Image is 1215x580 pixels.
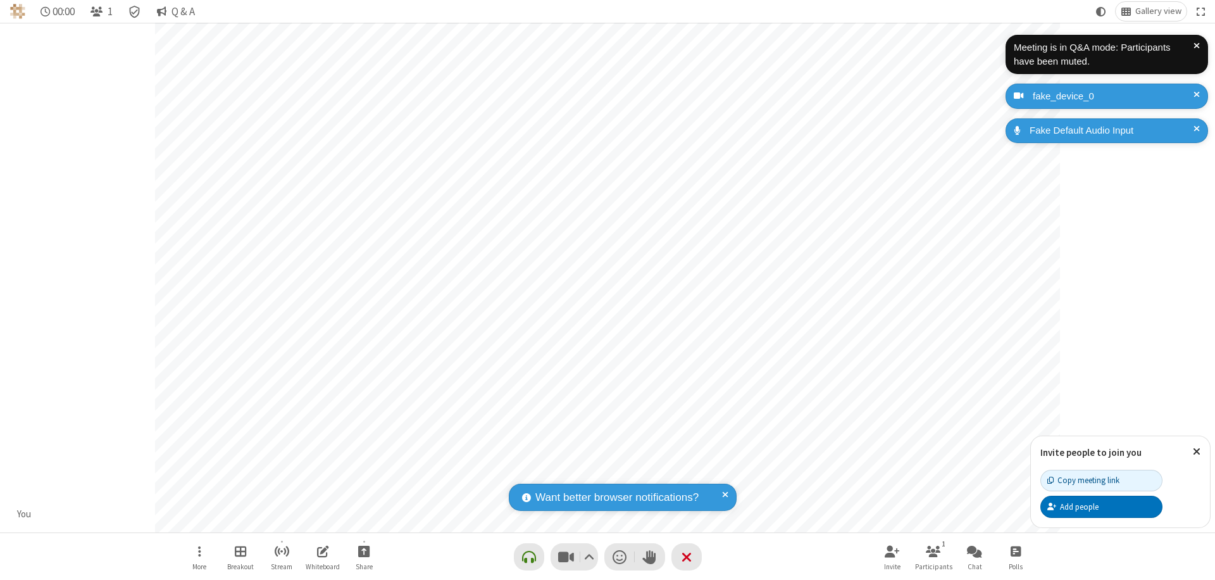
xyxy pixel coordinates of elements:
img: QA Selenium DO NOT DELETE OR CHANGE [10,4,25,19]
button: Invite participants (⌘+Shift+I) [873,539,911,575]
span: Gallery view [1135,6,1181,16]
button: Open shared whiteboard [304,539,342,575]
button: Open menu [180,539,218,575]
button: Send a reaction [604,543,635,571]
div: Meeting details Encryption enabled [123,2,147,21]
div: fake_device_0 [1028,89,1199,104]
button: Stop video (⌘+Shift+V) [551,543,598,571]
button: Q & A [151,2,200,21]
span: Share [356,563,373,571]
span: 1 [108,6,113,18]
button: Open participant list [85,2,118,21]
span: Invite [884,563,900,571]
button: Add people [1040,496,1162,517]
button: Open participant list [914,539,952,575]
button: Fullscreen [1192,2,1211,21]
div: You [13,507,36,522]
button: Open poll [997,539,1035,575]
button: Video setting [580,543,597,571]
div: Fake Default Audio Input [1025,123,1199,138]
div: Timer [35,2,80,21]
label: Invite people to join you [1040,446,1142,458]
span: Q & A [171,6,195,18]
div: 1 [938,538,949,550]
span: Breakout [227,563,254,571]
div: Copy meeting link [1047,474,1119,486]
span: Want better browser notifications? [535,489,699,506]
button: Close popover [1183,436,1210,467]
span: Polls [1009,563,1023,571]
button: Open chat [956,539,994,575]
button: Start streaming [263,539,301,575]
span: Stream [271,563,292,571]
span: 00:00 [53,6,75,18]
span: Chat [968,563,982,571]
button: End or leave meeting [671,543,702,571]
span: More [192,563,206,571]
button: Using system theme [1091,2,1111,21]
button: Connect your audio [514,543,544,571]
button: Change layout [1116,2,1187,21]
button: Start sharing [345,539,383,575]
button: Raise hand [635,543,665,571]
button: Copy meeting link [1040,470,1162,491]
div: Meeting is in Q&A mode: Participants have been muted. [1014,41,1193,69]
button: Manage Breakout Rooms [221,539,259,575]
span: Participants [915,563,952,571]
span: Whiteboard [306,563,340,571]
